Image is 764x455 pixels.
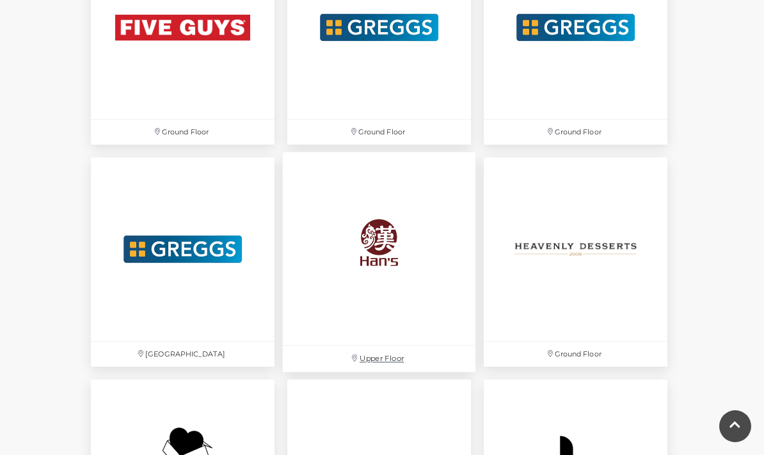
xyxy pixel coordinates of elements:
p: Ground Floor [287,120,471,145]
a: [GEOGRAPHIC_DATA] [84,151,281,373]
p: Upper Floor [283,346,475,372]
a: Upper Floor [276,146,482,379]
p: Ground Floor [484,120,667,145]
p: [GEOGRAPHIC_DATA] [91,342,275,367]
a: Ground Floor [477,151,674,373]
p: Ground Floor [91,120,275,145]
p: Ground Floor [484,342,667,367]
